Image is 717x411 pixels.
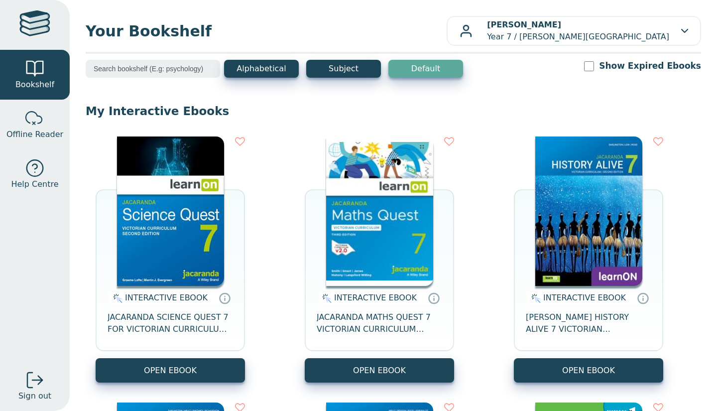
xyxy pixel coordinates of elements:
span: INTERACTIVE EBOOK [125,293,208,302]
span: JACARANDA MATHS QUEST 7 VICTORIAN CURRICULUM LEARNON EBOOK 3E [317,311,442,335]
button: Default [388,60,463,78]
b: [PERSON_NAME] [487,20,561,29]
p: My Interactive Ebooks [86,104,701,119]
button: Subject [306,60,381,78]
img: interactive.svg [319,292,332,304]
span: Offline Reader [6,129,63,140]
span: [PERSON_NAME] HISTORY ALIVE 7 VICTORIAN CURRICULUM LEARNON EBOOK 2E [526,311,651,335]
button: OPEN EBOOK [305,358,454,383]
button: OPEN EBOOK [96,358,245,383]
img: d4781fba-7f91-e911-a97e-0272d098c78b.jpg [535,137,642,286]
span: INTERACTIVE EBOOK [334,293,417,302]
button: [PERSON_NAME]Year 7 / [PERSON_NAME][GEOGRAPHIC_DATA] [447,16,701,46]
a: Interactive eBooks are accessed online via the publisher’s portal. They contain interactive resou... [637,292,649,304]
a: Interactive eBooks are accessed online via the publisher’s portal. They contain interactive resou... [428,292,440,304]
span: Sign out [18,390,51,402]
a: Interactive eBooks are accessed online via the publisher’s portal. They contain interactive resou... [219,292,231,304]
img: 329c5ec2-5188-ea11-a992-0272d098c78b.jpg [117,137,224,286]
span: Help Centre [11,178,58,190]
button: OPEN EBOOK [514,358,663,383]
span: Bookshelf [15,79,54,91]
label: Show Expired Ebooks [599,60,701,72]
button: Alphabetical [224,60,299,78]
span: JACARANDA SCIENCE QUEST 7 FOR VICTORIAN CURRICULUM LEARNON 2E EBOOK [108,311,233,335]
input: Search bookshelf (E.g: psychology) [86,60,220,78]
img: interactive.svg [110,292,122,304]
span: INTERACTIVE EBOOK [543,293,626,302]
img: b87b3e28-4171-4aeb-a345-7fa4fe4e6e25.jpg [326,137,433,286]
p: Year 7 / [PERSON_NAME][GEOGRAPHIC_DATA] [487,19,669,43]
span: Your Bookshelf [86,20,447,42]
img: interactive.svg [528,292,541,304]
